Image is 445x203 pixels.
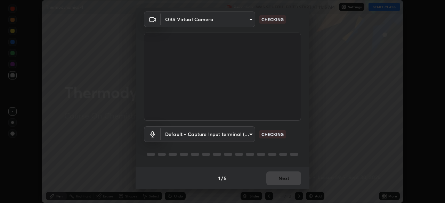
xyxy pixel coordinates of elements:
h4: / [221,175,223,182]
h4: 1 [218,175,220,182]
div: OBS Virtual Camera [161,11,255,27]
p: CHECKING [261,16,284,23]
h4: 5 [224,175,227,182]
p: CHECKING [261,131,284,137]
div: OBS Virtual Camera [161,126,255,142]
